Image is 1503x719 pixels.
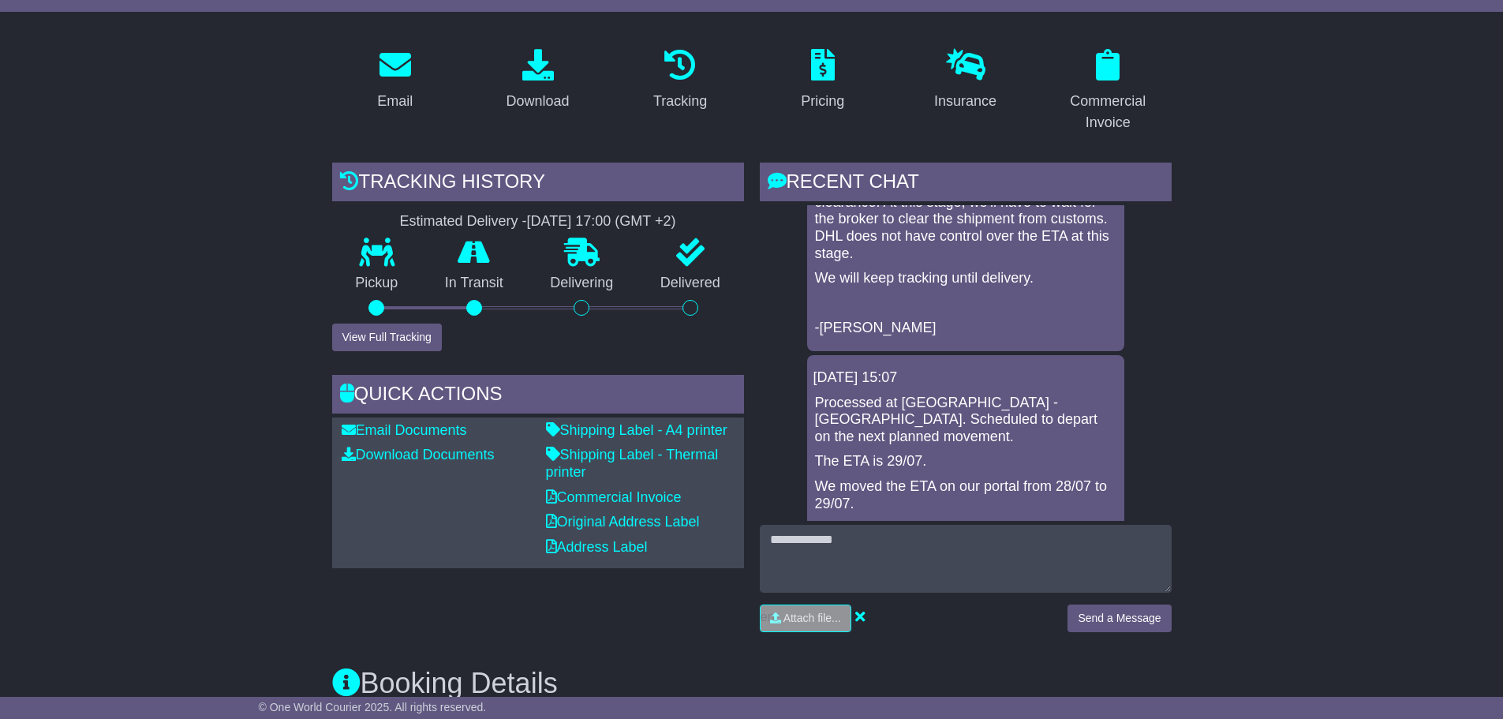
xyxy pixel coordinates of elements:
a: Email [367,43,423,118]
a: Commercial Invoice [546,489,682,505]
div: Insurance [934,91,996,112]
a: Address Label [546,539,648,555]
a: Download [495,43,579,118]
div: RECENT CHAT [760,163,1172,205]
div: Download [506,91,569,112]
a: Email Documents [342,422,467,438]
div: Email [377,91,413,112]
a: Download Documents [342,447,495,462]
a: Shipping Label - A4 printer [546,422,727,438]
div: Tracking history [332,163,744,205]
a: Pricing [791,43,854,118]
p: We will keep tracking until delivery. [815,270,1116,287]
p: -[PERSON_NAME] [815,320,1116,337]
p: The ETA is 29/07. [815,453,1116,470]
div: [DATE] 15:07 [813,369,1118,387]
p: Delivered [637,275,744,292]
a: Insurance [924,43,1007,118]
p: Delivering [527,275,637,292]
p: In Transit [421,275,527,292]
div: Quick Actions [332,375,744,418]
p: Processed at [GEOGRAPHIC_DATA] - [GEOGRAPHIC_DATA]. Scheduled to depart on the next planned movem... [815,395,1116,446]
button: Send a Message [1067,605,1171,632]
div: Pricing [801,91,844,112]
p: DHL has advised that the receiver has their own broker in [GEOGRAPHIC_DATA] for the clearance. At... [815,160,1116,263]
a: Commercial Invoice [1045,43,1172,139]
button: View Full Tracking [332,324,442,351]
span: © One World Courier 2025. All rights reserved. [259,701,487,713]
a: Tracking [643,43,717,118]
a: Original Address Label [546,514,700,530]
div: Tracking [653,91,707,112]
p: Pickup [332,275,422,292]
p: -[PERSON_NAME] [815,520,1116,537]
a: Shipping Label - Thermal printer [546,447,719,480]
div: [DATE] 17:00 (GMT +2) [527,213,676,230]
div: Estimated Delivery - [332,213,744,230]
h3: Booking Details [332,668,1172,699]
p: We moved the ETA on our portal from 28/07 to 29/07. [815,478,1116,512]
div: Commercial Invoice [1055,91,1161,133]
